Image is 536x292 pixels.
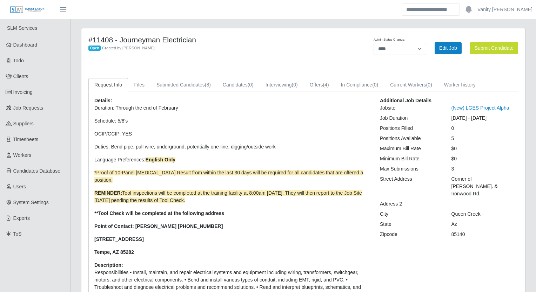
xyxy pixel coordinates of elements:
span: Open [88,46,101,51]
div: Positions Available [375,135,446,142]
strong: [STREET_ADDRESS] [94,236,144,242]
a: Interviewing [260,78,304,92]
a: Files [128,78,150,92]
div: State [375,221,446,228]
a: In Compliance [335,78,384,92]
div: Maximum Bill Rate [375,145,446,152]
span: (0) [248,82,254,88]
span: System Settings [13,200,49,205]
div: Zipcode [375,231,446,238]
div: Jobsite [375,104,446,112]
div: 0 [446,125,518,132]
span: (8) [205,82,211,88]
strong: **Tool Check will be completed at the following address [94,210,224,216]
span: Timesheets [13,137,39,142]
label: Admin Status Change: [374,37,405,42]
a: Current Workers [384,78,438,92]
input: Search [402,4,460,16]
strong: English Only [146,157,176,162]
span: Clients [13,74,28,79]
a: Submitted Candidates [150,78,217,92]
button: Submit Candidate [470,42,518,54]
p: Duration: Through the end of February [94,104,369,112]
div: Corner of [PERSON_NAME]. & Ironwood Rd. [446,175,518,197]
div: Address 2 [375,200,446,208]
strong: REMINDER: [94,190,122,196]
span: Candidates Database [13,168,61,174]
div: Max Submissions [375,165,446,173]
strong: Point of Contact: [PERSON_NAME] [PHONE_NUMBER] [94,223,223,229]
span: Users [13,184,26,189]
p: OCIP/CCIP: YES [94,130,369,138]
span: Dashboard [13,42,38,48]
div: $0 [446,155,518,162]
img: SLM Logo [10,6,45,14]
div: Queen Creek [446,210,518,218]
b: Details: [94,98,112,103]
p: Language Preferences: [94,156,369,164]
strong: Tempe, AZ 85282 [94,249,134,255]
span: Invoicing [13,89,33,95]
div: 3 [446,165,518,173]
div: Job Duration [375,114,446,122]
p: Duties: Bend pipe, pull wire, underground, potentially one-line, digging/outside work [94,143,369,151]
span: ToS [13,231,22,237]
div: [DATE] - [DATE] [446,114,518,122]
span: Tool inspections will be completed at the training facility at 8:00am [DATE]. They will then repo... [94,190,362,203]
span: *Proof of 10-Panel [MEDICAL_DATA] Result from within the last 30 days will be required for all ca... [94,170,363,183]
b: Description: [94,262,123,268]
span: SLM Services [7,25,37,31]
span: Todo [13,58,24,63]
span: (4) [323,82,329,88]
div: Az [446,221,518,228]
a: Offers [304,78,335,92]
div: Positions Filled [375,125,446,132]
p: Schedule: 5/8's [94,117,369,125]
span: Suppliers [13,121,34,126]
b: Additional Job Details [380,98,431,103]
div: $0 [446,145,518,152]
span: Job Requests [13,105,43,111]
div: 5 [446,135,518,142]
div: Street Address [375,175,446,197]
span: Exports [13,215,30,221]
span: Created by [PERSON_NAME] [102,46,155,50]
a: Edit Job [435,42,462,54]
a: Request Info [88,78,128,92]
a: Worker history [438,78,482,92]
span: Workers [13,152,32,158]
a: Candidates [217,78,260,92]
div: City [375,210,446,218]
span: (0) [372,82,378,88]
div: Minimum Bill Rate [375,155,446,162]
h4: #11408 - Journeyman Electrician [88,35,335,44]
a: (New) LGES Project Alpha [451,105,509,111]
div: 85140 [446,231,518,238]
span: (0) [292,82,298,88]
a: Vanity [PERSON_NAME] [477,6,532,13]
span: (0) [426,82,432,88]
